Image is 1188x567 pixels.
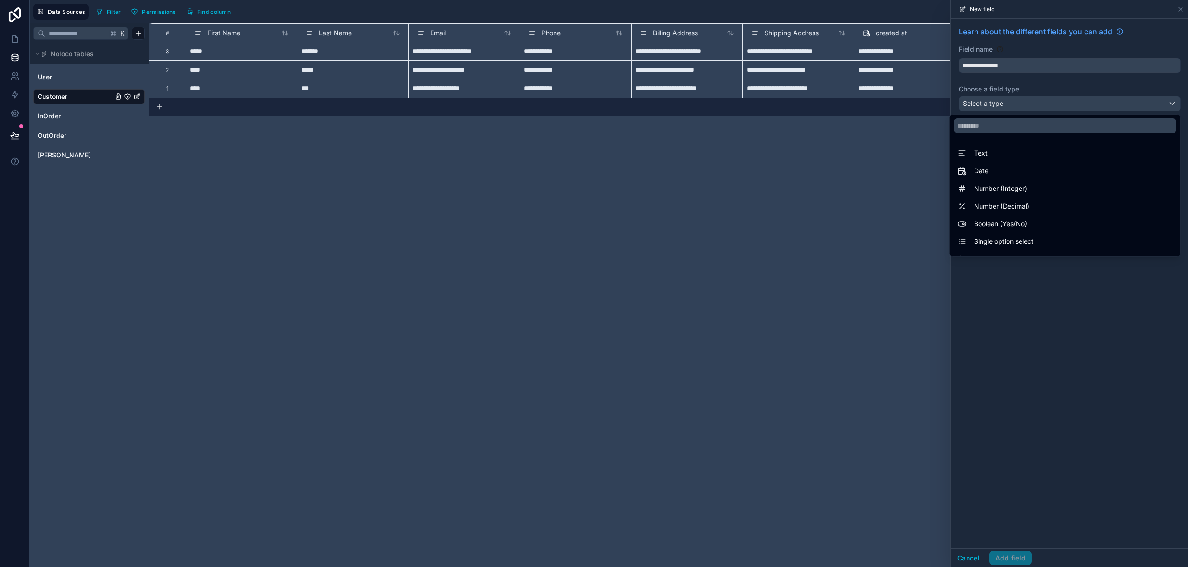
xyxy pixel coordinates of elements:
[197,8,231,15] span: Find column
[207,28,240,38] span: First Name
[157,29,177,36] div: #
[38,131,113,140] a: OutOrder
[128,5,179,19] button: Permissions
[33,128,145,143] div: OutOrder
[142,8,175,15] span: Permissions
[38,92,113,101] a: Customer
[38,150,91,160] span: [PERSON_NAME]
[653,28,698,38] span: Billing Address
[119,30,126,37] span: K
[33,47,139,60] button: Noloco tables
[38,131,66,140] span: OutOrder
[51,49,94,59] span: Noloco tables
[33,89,145,104] div: Customer
[430,28,446,38] span: Email
[974,165,988,176] span: Date
[974,148,988,159] span: Text
[33,4,89,20] button: Data Sources
[974,201,1029,212] span: Number (Decimal)
[974,254,1039,265] span: Multiple option select
[974,183,1027,194] span: Number (Integer)
[974,236,1033,247] span: Single option select
[542,28,561,38] span: Phone
[974,218,1027,229] span: Boolean (Yes/No)
[38,92,67,101] span: Customer
[107,8,121,15] span: Filter
[92,5,124,19] button: Filter
[764,28,819,38] span: Shipping Address
[33,70,145,85] div: User
[38,72,113,82] a: User
[48,8,85,15] span: Data Sources
[166,66,169,74] div: 2
[876,28,907,38] span: created at
[128,5,182,19] a: Permissions
[33,148,145,163] div: Wein
[33,109,145,124] div: InOrder
[38,111,61,121] span: InOrder
[319,28,352,38] span: Last Name
[38,72,52,82] span: User
[38,150,113,160] a: [PERSON_NAME]
[38,111,113,121] a: InOrder
[183,5,234,19] button: Find column
[166,48,169,55] div: 3
[166,85,168,92] div: 1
